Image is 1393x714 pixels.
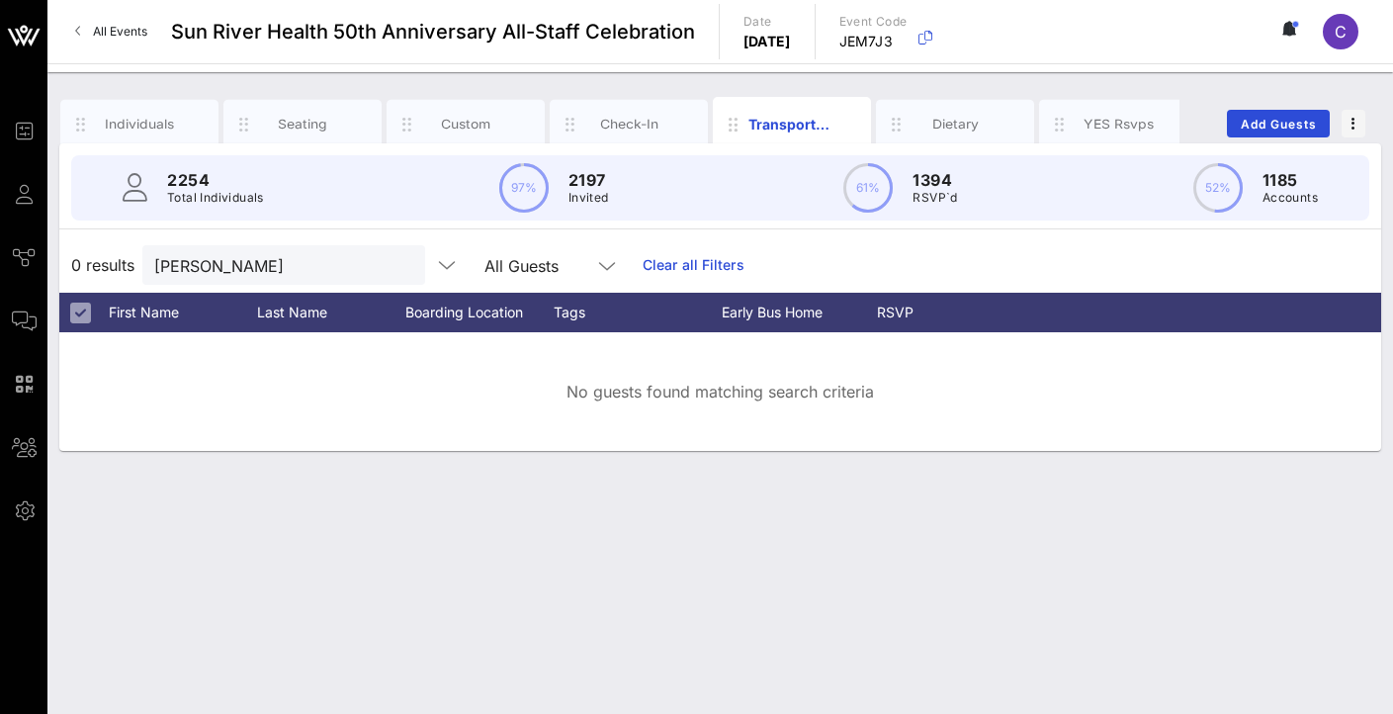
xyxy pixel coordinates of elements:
[1227,110,1330,137] button: Add Guests
[839,32,908,51] p: JEM7J3
[912,115,1000,134] div: Dietary
[257,293,405,332] div: Last Name
[568,188,609,208] p: Invited
[1323,14,1358,49] div: C
[259,115,347,134] div: Seating
[59,332,1381,451] div: No guests found matching search criteria
[1075,115,1163,134] div: YES Rsvps
[870,293,939,332] div: RSVP
[63,16,159,47] a: All Events
[743,12,791,32] p: Date
[743,32,791,51] p: [DATE]
[484,257,559,275] div: All Guests
[422,115,510,134] div: Custom
[913,168,957,192] p: 1394
[96,115,184,134] div: Individuals
[1262,168,1318,192] p: 1185
[405,293,554,332] div: Boarding Location
[568,168,609,192] p: 2197
[643,254,744,276] a: Clear all Filters
[748,114,836,134] div: Transportation
[839,12,908,32] p: Event Code
[71,253,134,277] span: 0 results
[1335,22,1347,42] span: C
[585,115,673,134] div: Check-In
[722,293,870,332] div: Early Bus Home
[554,293,722,332] div: Tags
[1240,117,1318,132] span: Add Guests
[913,188,957,208] p: RSVP`d
[109,293,257,332] div: First Name
[93,24,147,39] span: All Events
[1262,188,1318,208] p: Accounts
[473,245,631,285] div: All Guests
[171,17,695,46] span: Sun River Health 50th Anniversary All-Staff Celebration
[167,188,264,208] p: Total Individuals
[167,168,264,192] p: 2254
